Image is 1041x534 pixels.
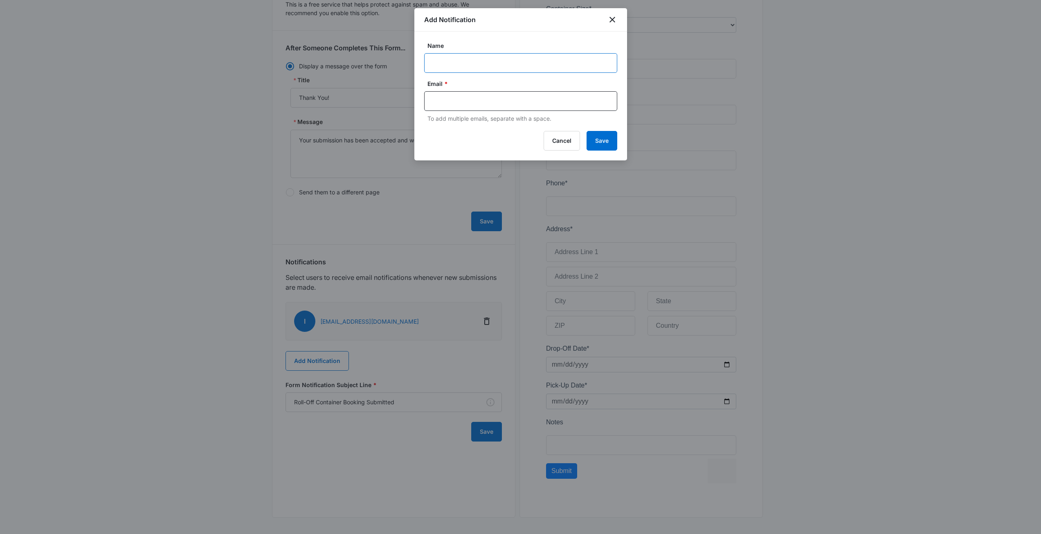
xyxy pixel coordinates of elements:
h1: Add Notification [424,15,476,25]
button: Save [587,131,617,151]
label: Email [427,79,621,88]
button: Cancel [544,131,580,151]
label: Name [427,41,621,50]
input: State [101,336,191,356]
span: Submit [5,512,26,519]
input: Country [101,361,191,381]
iframe: reCAPTCHA [162,504,266,528]
p: To add multiple emails, separate with a space. [427,114,617,123]
button: close [607,15,617,25]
